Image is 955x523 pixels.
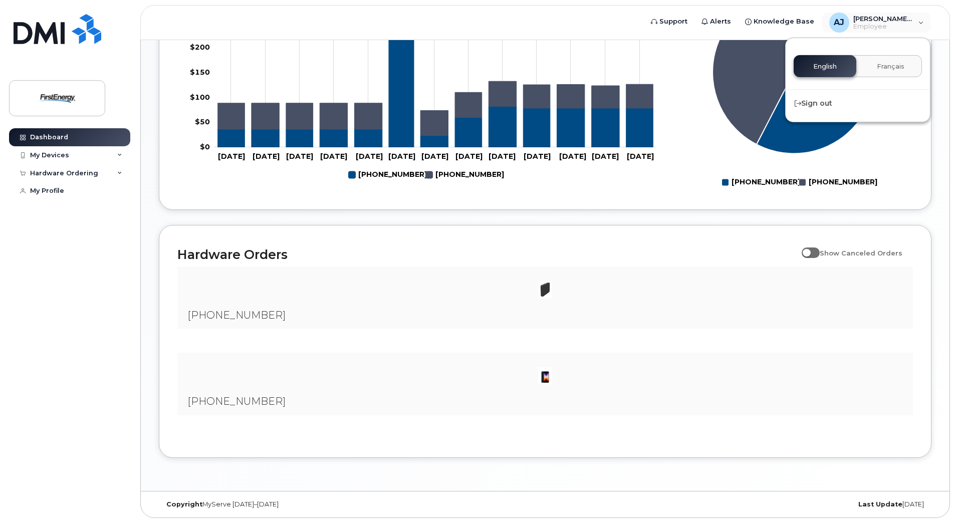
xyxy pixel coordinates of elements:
[644,12,694,32] a: Support
[694,12,738,32] a: Alerts
[190,68,210,77] tspan: $150
[489,152,516,161] tspan: [DATE]
[754,17,814,27] span: Knowledge Base
[349,166,504,183] g: Legend
[535,280,555,300] img: image20231002-3703462-1vzb8k.jpeg
[200,143,210,152] tspan: $0
[710,17,731,27] span: Alerts
[738,12,821,32] a: Knowledge Base
[524,152,551,161] tspan: [DATE]
[877,63,904,71] span: Français
[349,166,427,183] g: 330-671-9678
[722,174,877,191] g: Legend
[822,13,931,33] div: Allen, Justin (Desktop Support)
[853,15,913,23] span: [PERSON_NAME] (Desktop Support)
[455,152,483,161] tspan: [DATE]
[802,243,810,251] input: Show Canceled Orders
[187,395,286,407] span: [PHONE_NUMBER]
[911,479,947,515] iframe: Messenger Launcher
[858,500,902,508] strong: Last Update
[253,152,280,161] tspan: [DATE]
[320,152,347,161] tspan: [DATE]
[187,309,286,321] span: [PHONE_NUMBER]
[166,500,202,508] strong: Copyright
[286,152,313,161] tspan: [DATE]
[218,152,245,161] tspan: [DATE]
[195,118,210,127] tspan: $50
[177,247,797,262] h2: Hardware Orders
[356,152,383,161] tspan: [DATE]
[159,500,416,508] div: MyServe [DATE]–[DATE]
[190,93,210,102] tspan: $100
[426,166,504,183] g: 681-209-3848
[627,152,654,161] tspan: [DATE]
[834,17,844,29] span: AJ
[674,500,931,508] div: [DATE]
[820,249,902,257] span: Show Canceled Orders
[388,152,415,161] tspan: [DATE]
[421,152,448,161] tspan: [DATE]
[853,23,913,31] span: Employee
[659,17,687,27] span: Support
[592,152,619,161] tspan: [DATE]
[786,94,930,113] div: Sign out
[535,366,555,386] img: image20231002-3703462-1angbar.jpeg
[190,43,210,52] tspan: $200
[559,152,586,161] tspan: [DATE]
